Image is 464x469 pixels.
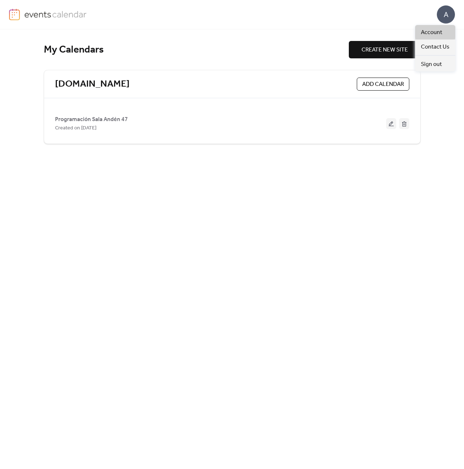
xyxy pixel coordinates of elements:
[415,25,455,40] a: Account
[55,117,128,121] a: Programación Sala Andén 47
[437,5,455,24] div: A
[357,78,409,91] button: ADD CALENDAR
[421,43,450,51] span: Contact Us
[24,9,87,20] img: logo-type
[361,46,408,54] span: CREATE NEW SITE
[55,115,128,124] span: Programación Sala Andén 47
[415,40,455,54] a: Contact Us
[9,9,20,20] img: logo
[349,41,421,58] button: CREATE NEW SITE
[362,80,404,89] span: ADD CALENDAR
[421,28,442,37] span: Account
[55,124,96,133] span: Created on [DATE]
[55,78,130,90] a: [DOMAIN_NAME]
[44,43,349,56] div: My Calendars
[421,60,442,69] span: Sign out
